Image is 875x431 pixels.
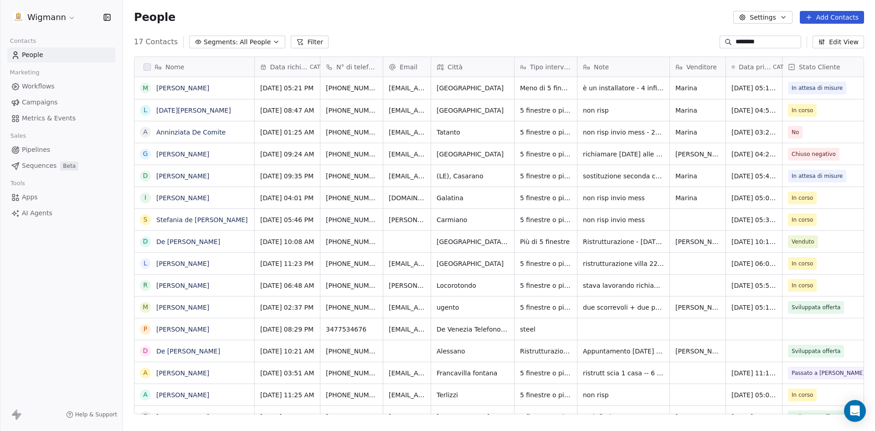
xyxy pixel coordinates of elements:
[27,11,66,23] span: Wigmann
[326,390,377,400] span: [PHONE_NUMBER]
[437,347,509,356] span: Alessano
[583,83,664,93] span: è un installatore - 4 infissi - casa indipendente - pvc bianco + pers bianche sola fornitura -- m...
[260,281,314,290] span: [DATE] 06:48 AM
[792,412,840,421] span: Sviluppata offerta
[431,57,514,77] div: Città
[260,412,314,421] span: [DATE] 05:15 PM
[675,83,720,93] span: Marina
[389,303,425,312] span: [EMAIL_ADDRESS][DOMAIN_NAME]
[389,106,425,115] span: [EMAIL_ADDRESS][DOMAIN_NAME]
[675,150,720,159] span: [PERSON_NAME]
[260,237,314,246] span: [DATE] 10:08 AM
[792,303,840,312] span: Sviluppata offerta
[520,215,571,224] span: 5 finestre o più di 5
[792,215,813,224] span: In corso
[6,129,30,143] span: Sales
[577,57,669,77] div: Note
[7,79,115,94] a: Workflows
[731,128,777,137] span: [DATE] 03:27 PM
[260,171,314,181] span: [DATE] 09:35 PM
[583,369,664,378] span: ristrutt scia 1 casa -- 6 infissi + avvolg blinkroll avorio + cassonetto + zanz -- casa indipende...
[520,106,571,115] span: 5 finestre o più di 5
[389,412,425,421] span: [EMAIL_ADDRESS][DOMAIN_NAME]
[675,106,720,115] span: Marina
[520,390,571,400] span: 5 finestre o più di 5
[437,215,509,224] span: Carmiano
[813,36,864,48] button: Edit View
[260,83,314,93] span: [DATE] 05:21 PM
[675,237,720,246] span: [PERSON_NAME]
[520,412,571,421] span: 5 finestre o più di 5
[22,114,76,123] span: Metrics & Events
[437,281,509,290] span: Locorotondo
[731,171,777,181] span: [DATE] 05:40 PM
[260,259,314,268] span: [DATE] 11:23 PM
[583,237,664,246] span: Ristrutturazione - [DATE] rustico , hanno già smontato gli infissi esistenti. Interessati al PVC,...
[520,171,571,181] span: 5 finestre o più di 5
[326,171,377,181] span: [PHONE_NUMBER]
[675,193,720,203] span: Marina
[437,303,509,312] span: ugento
[260,303,314,312] span: [DATE] 02:37 PM
[66,411,117,418] a: Help & Support
[270,62,308,72] span: Data richiesta
[156,151,209,158] a: [PERSON_NAME]
[520,83,571,93] span: Meno di 5 finestre
[144,324,147,334] div: P
[165,62,184,72] span: Nome
[726,57,782,77] div: Data primo contattoCAT
[583,259,664,268] span: ristrutturazione villa 220mq ma ancora non ha definito misure perchè sta facendo lavori. dice di ...
[13,12,24,23] img: 1630668995401.jpeg
[144,259,147,268] div: L
[520,369,571,378] span: 5 finestre o più di 5
[731,369,777,378] span: [DATE] 11:15 AM
[675,347,720,356] span: [PERSON_NAME]
[670,57,726,77] div: Venditore
[583,281,664,290] span: stava lavorando richiamare domani pomeriggio
[22,50,43,60] span: People
[520,281,571,290] span: 5 finestre o più di 5
[389,215,425,224] span: [PERSON_NAME][EMAIL_ADDRESS][DOMAIN_NAME]
[326,259,377,268] span: [PHONE_NUMBER]
[583,128,664,137] span: non risp invio mess - 25/2 richiamo non risp invio mess - 18/3 richiamo non risp invio mess - 10/...
[400,62,417,72] span: Email
[326,237,377,246] span: [PHONE_NUMBER]
[731,281,777,290] span: [DATE] 05:51 PM
[143,368,148,378] div: A
[260,128,314,137] span: [DATE] 01:25 AM
[6,34,40,48] span: Contacts
[792,193,813,203] span: In corso
[437,171,509,181] span: (LE), Casarano
[240,37,271,47] span: All People
[437,193,509,203] span: Galatina
[156,84,209,92] a: [PERSON_NAME]
[389,390,425,400] span: [EMAIL_ADDRESS][DOMAIN_NAME]
[792,150,836,159] span: Chiuso negativo
[326,128,377,137] span: [PHONE_NUMBER]
[583,171,664,181] span: sostituzione seconda casa - ora legno fare prev tt 7-8 infissi color legno uguali app sup - casa ...
[583,215,664,224] span: non risp invio mess
[7,190,115,205] a: Apps
[731,150,777,159] span: [DATE] 04:26 PM
[144,193,146,203] div: I
[799,62,840,72] span: Stato Cliente
[686,62,717,72] span: Venditore
[437,106,509,115] span: [GEOGRAPHIC_DATA]
[389,369,425,378] span: [EMAIL_ADDRESS][DOMAIN_NAME]
[75,411,117,418] span: Help & Support
[731,259,777,268] span: [DATE] 06:05 PM
[7,158,115,173] a: SequencesBeta
[156,129,226,136] a: Anninziata De Comite
[594,62,609,72] span: Note
[792,369,865,378] span: Passato a [PERSON_NAME]
[583,150,664,159] span: richiamare [DATE] alle 14 - 13/2 Richiamo non risp - 10/4 richiamo non risp invio mess chiusura ....
[143,346,148,356] div: D
[6,177,29,190] span: Tools
[520,237,571,246] span: Più di 5 finestre
[22,161,57,171] span: Sequences
[530,62,571,72] span: Tipo intervento
[144,412,148,421] div: E
[731,215,777,224] span: [DATE] 05:37 PM
[437,128,509,137] span: Tatanto
[326,83,377,93] span: [PHONE_NUMBER]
